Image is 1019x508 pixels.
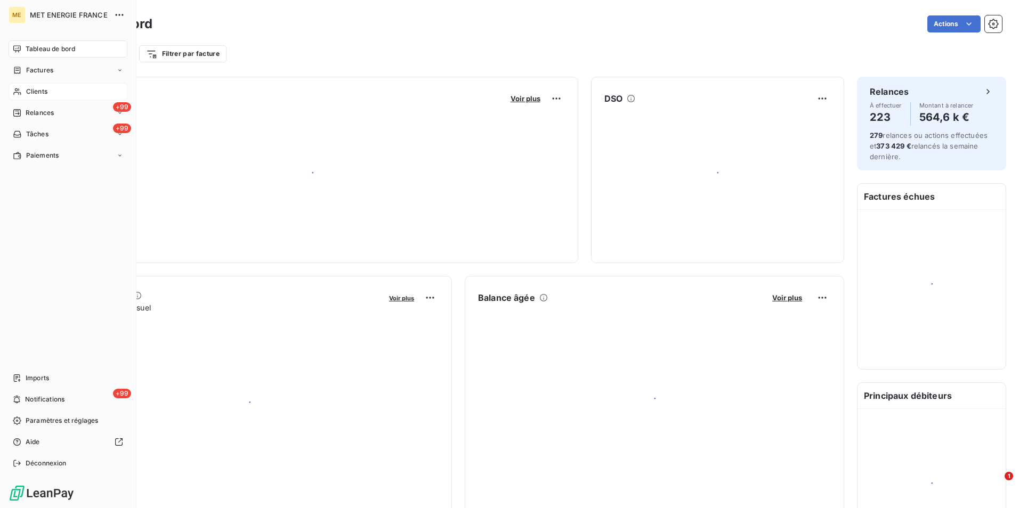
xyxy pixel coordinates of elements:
[26,458,67,468] span: Déconnexion
[870,131,988,161] span: relances ou actions effectuées et relancés la semaine dernière.
[858,383,1006,408] h6: Principaux débiteurs
[511,94,540,103] span: Voir plus
[386,293,417,302] button: Voir plus
[772,293,802,302] span: Voir plus
[113,124,131,133] span: +99
[858,184,1006,209] h6: Factures échues
[478,291,535,304] h6: Balance âgée
[26,108,54,118] span: Relances
[30,11,108,19] span: MET ENERGIE FRANCE
[9,485,75,502] img: Logo LeanPay
[919,102,974,109] span: Montant à relancer
[919,109,974,126] h4: 564,6 k €
[26,87,47,96] span: Clients
[927,15,981,32] button: Actions
[870,85,909,98] h6: Relances
[26,373,49,383] span: Imports
[870,109,902,126] h4: 223
[25,395,64,404] span: Notifications
[9,433,127,450] a: Aide
[9,6,26,23] div: ME
[769,293,805,302] button: Voir plus
[1005,472,1013,480] span: 1
[604,92,622,105] h6: DSO
[26,437,40,447] span: Aide
[389,294,414,302] span: Voir plus
[26,151,59,160] span: Paiements
[26,65,53,75] span: Factures
[139,45,227,62] button: Filtrer par facture
[870,102,902,109] span: À effectuer
[113,102,131,112] span: +99
[507,94,544,103] button: Voir plus
[60,302,382,313] span: Chiffre d'affaires mensuel
[876,142,911,150] span: 373 429 €
[983,472,1008,497] iframe: Intercom live chat
[26,416,98,425] span: Paramètres et réglages
[26,44,75,54] span: Tableau de bord
[26,129,48,139] span: Tâches
[113,389,131,398] span: +99
[870,131,883,140] span: 279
